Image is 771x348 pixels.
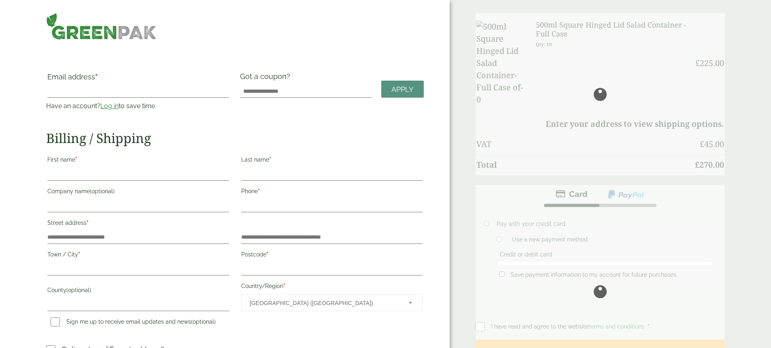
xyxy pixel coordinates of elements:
img: GreenPak Supplies [46,13,157,40]
label: Phone [241,186,423,199]
a: Log in [100,102,119,110]
abbr: required [75,156,77,163]
label: Country/Region [241,280,423,294]
abbr: required [258,188,260,194]
label: Email address [47,73,229,85]
span: (optional) [66,287,91,293]
abbr: required [269,156,271,163]
abbr: required [283,283,285,289]
input: Sign me up to receive email updates and news(optional) [51,317,60,327]
label: Got a coupon? [240,72,293,85]
span: (optional) [90,188,115,194]
label: Company name [47,186,229,199]
abbr: required [87,220,89,226]
span: Apply [391,85,414,94]
label: Sign me up to receive email updates and news [47,318,219,327]
abbr: required [95,73,98,81]
p: Have an account? to save time [46,101,230,111]
span: Country/Region [241,294,423,311]
label: Last name [241,154,423,168]
span: (optional) [191,318,216,325]
abbr: required [266,251,268,258]
abbr: required [78,251,80,258]
a: Apply [381,81,424,98]
span: United Kingdom (UK) [250,295,398,312]
label: Town / City [47,249,229,263]
label: Street address [47,217,229,231]
h2: Billing / Shipping [46,130,424,146]
label: Postcode [241,249,423,263]
label: County [47,284,229,298]
label: First name [47,154,229,168]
